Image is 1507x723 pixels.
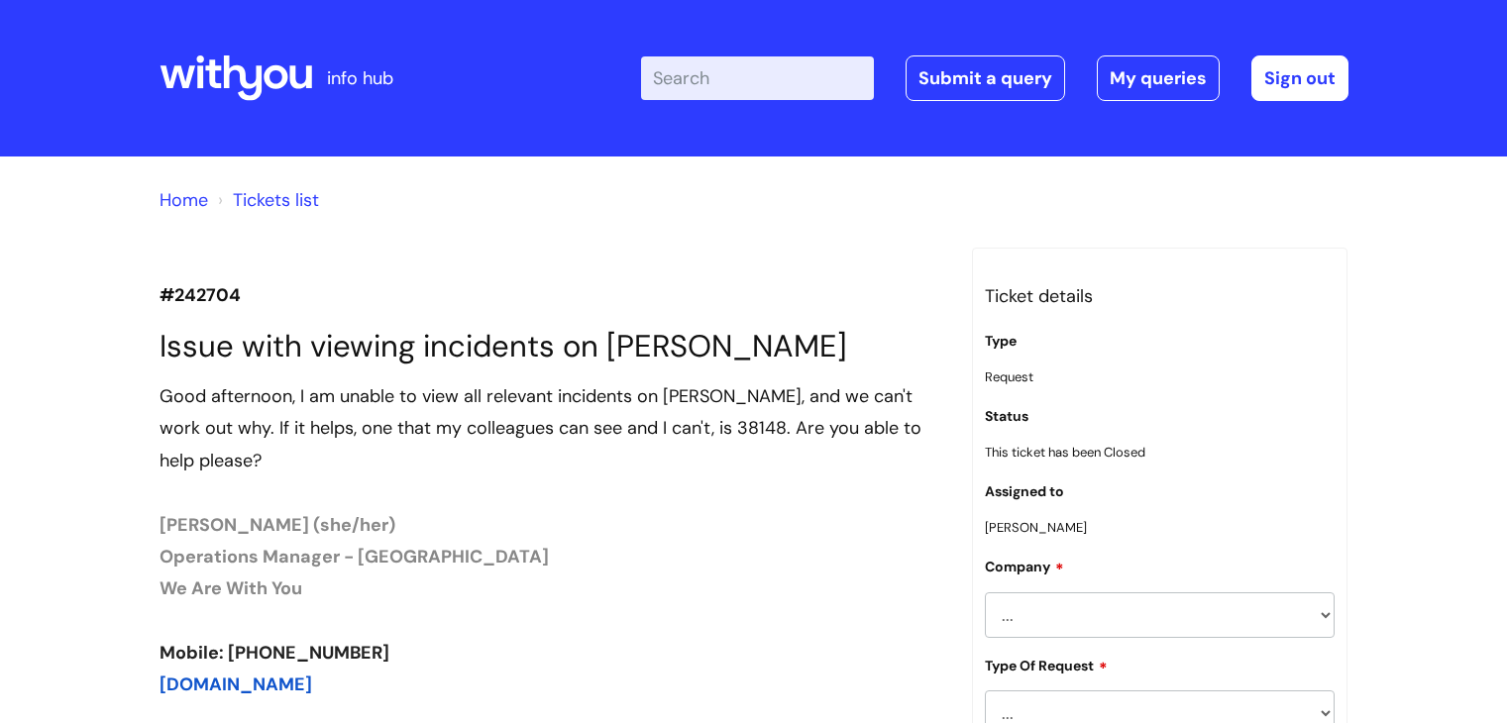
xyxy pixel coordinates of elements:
font: We Are With You [160,576,302,600]
div: Good afternoon, I am unable to view all relevant incidents on [PERSON_NAME], and we can't work ou... [160,380,942,476]
a: Submit a query [906,55,1065,101]
b: [PERSON_NAME] (she/her) [160,513,395,537]
a: Home [160,188,208,212]
label: Assigned to [985,483,1064,500]
p: #242704 [160,279,942,311]
h1: Issue with viewing incidents on [PERSON_NAME] [160,328,942,364]
a: Tickets list [233,188,319,212]
p: This ticket has been Closed [985,441,1336,464]
label: Type [985,333,1017,350]
a: Sign out [1251,55,1348,101]
p: info hub [327,62,393,94]
font: Mobile: [PHONE_NUMBER] [160,641,389,665]
label: Company [985,556,1064,575]
p: Request [985,365,1336,388]
input: Search [641,56,874,100]
b: Operations Manager - [GEOGRAPHIC_DATA] [160,545,549,568]
li: Solution home [160,184,208,216]
div: | - [641,55,1348,101]
a: [DOMAIN_NAME] [160,672,312,696]
h3: Ticket details [985,280,1336,312]
p: [PERSON_NAME] [985,516,1336,539]
a: My queries [1097,55,1220,101]
li: Tickets list [213,184,319,216]
label: Status [985,408,1028,425]
label: Type Of Request [985,655,1108,674]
